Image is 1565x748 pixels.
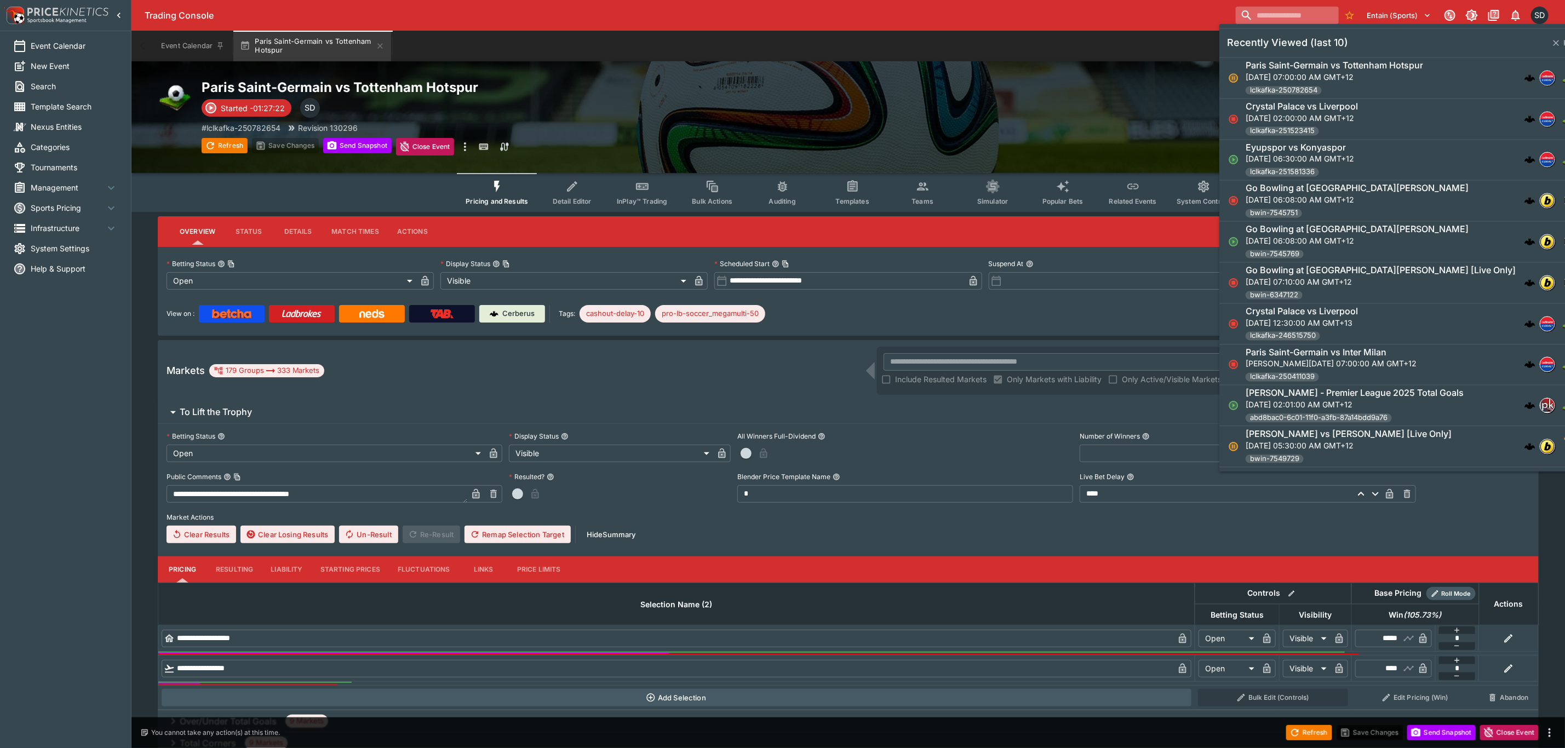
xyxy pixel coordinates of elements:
p: Started -01:27:22 [221,102,285,114]
span: New Event [31,60,118,72]
button: Liability [262,556,311,583]
div: cerberus [1524,400,1535,411]
div: Open [1199,630,1258,647]
h6: [PERSON_NAME] - Premier League 2025 Total Goals [1246,388,1464,399]
span: bwin-7549729 [1246,453,1304,464]
span: Betting Status [1199,608,1276,622]
p: [PERSON_NAME][DATE] 07:00:00 AM GMT+12 [1246,358,1417,370]
div: Trading Console [145,10,1231,21]
img: Betcha [212,309,251,318]
div: cerberus [1524,318,1535,329]
button: Paris Saint-Germain vs Tottenham Hotspur [233,31,391,61]
span: Pricing and Results [466,197,528,205]
span: System Settings [31,243,118,254]
span: Un-Result [339,526,398,543]
button: Status [224,218,273,245]
img: logo-cerberus.svg [1524,195,1535,206]
div: bwin [1540,439,1555,454]
div: cerberus [1524,195,1535,206]
span: Only Active/Visible Markets [1122,373,1222,385]
div: lclkafka [1540,70,1555,85]
p: All Winners Full-Dividend [737,431,816,441]
button: Public CommentsCopy To Clipboard [223,473,231,481]
h6: Paris Saint-Germain vs Inter Milan [1246,347,1386,358]
button: Display Status [561,433,569,440]
span: lclkafka-246515750 [1246,331,1320,342]
span: bwin-7545769 [1246,249,1304,260]
img: logo-cerberus.svg [1524,277,1535,288]
div: Show/hide Price Roll mode configuration. [1426,587,1476,600]
div: Scott Dowdall [300,98,320,118]
span: Selection Name (2) [628,598,724,611]
span: Include Resulted Markets [895,373,987,385]
button: Price Limits [508,556,570,583]
button: Fluctuations [389,556,459,583]
span: System Controls [1177,197,1230,205]
svg: Closed [1228,318,1239,329]
svg: Closed [1228,277,1239,288]
span: Simulator [977,197,1008,205]
span: Win(105.73%) [1377,608,1454,622]
img: TabNZ [431,309,454,318]
div: Betting Target: cerberus [655,305,765,323]
div: Open [167,445,485,462]
h6: [PERSON_NAME] vs [PERSON_NAME] [Live Only] [1246,429,1452,440]
div: Visible [509,445,713,462]
button: Suspend At [1026,260,1034,268]
h6: To Lift the Trophy [180,406,252,418]
button: Resulted? [547,473,554,481]
p: Live Bet Delay [1080,472,1125,481]
div: cerberus [1524,72,1535,83]
p: [DATE] 06:30:00 AM GMT+12 [1246,153,1354,165]
h6: Crystal Palace vs Liverpool [1246,306,1358,317]
div: cerberus [1524,359,1535,370]
img: lclkafka.png [1540,71,1555,85]
button: Remap Selection Target [465,526,571,543]
img: lclkafka.png [1540,153,1555,167]
button: Starting Prices [312,556,389,583]
th: Controls [1195,583,1351,604]
button: Documentation [1484,5,1504,25]
h5: Recently Viewed (last 10) [1227,37,1348,49]
p: Public Comments [167,472,221,481]
p: Number of Winners [1080,431,1140,441]
p: You cannot take any action(s) at this time. [151,728,280,738]
h6: Go Bowling at [GEOGRAPHIC_DATA][PERSON_NAME] [1246,183,1469,194]
p: [DATE] 05:30:00 AM GMT+12 [1246,440,1452,451]
span: Tournaments [31,162,118,173]
span: Sports Pricing [31,202,105,214]
button: more [1543,726,1556,739]
div: Betting Target: cerberus [580,305,651,323]
div: 179 Groups 333 Markets [214,364,320,377]
img: logo-cerberus.svg [1524,113,1535,124]
button: more [458,138,472,156]
button: Copy To Clipboard [502,260,510,268]
p: Suspend At [989,259,1024,268]
img: logo-cerberus.svg [1524,318,1535,329]
p: Resulted? [509,472,544,481]
span: Event Calendar [31,40,118,51]
p: [DATE] 12:30:00 AM GMT+13 [1246,317,1358,329]
svg: Suspended [1228,441,1239,452]
button: Send Snapshot [1407,725,1476,740]
h5: Markets [167,364,205,377]
h6: Paris Saint-Germain vs Tottenham Hotspur [1246,60,1423,72]
div: Visible [1283,630,1331,647]
button: Overview [171,218,224,245]
img: lclkafka.png [1540,112,1555,126]
p: Revision 130296 [298,122,358,134]
button: Abandon [1482,689,1535,706]
img: Sportsbook Management [27,18,87,23]
div: cerberus [1524,237,1535,248]
span: cashout-delay-10 [580,308,651,319]
span: abd8bac0-6c01-11f0-a3fb-87a14bdd9a76 [1246,413,1392,424]
span: Infrastructure [31,222,105,234]
button: Bulk edit [1285,586,1299,601]
p: Cerberus [503,308,535,319]
p: Display Status [440,259,490,268]
img: pricekinetics.png [1540,399,1555,413]
span: lclkafka-250411039 [1246,372,1319,383]
button: Close Event [396,138,455,156]
button: Match Times [323,218,388,245]
div: bwin [1540,234,1555,250]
